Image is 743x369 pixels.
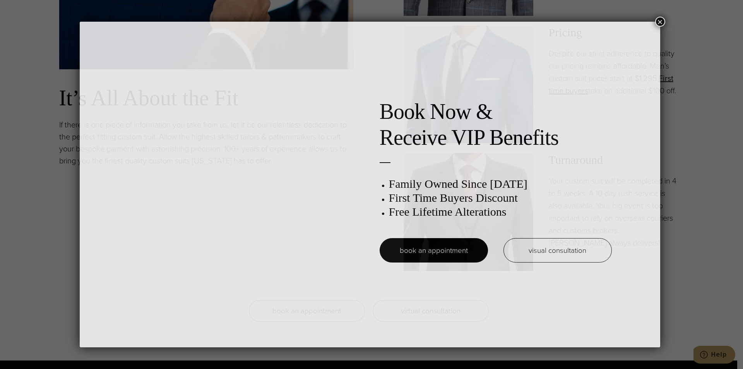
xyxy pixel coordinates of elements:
[655,17,665,27] button: Close
[17,5,33,12] span: Help
[389,177,612,191] h3: Family Owned Since [DATE]
[389,205,612,219] h3: Free Lifetime Alterations
[389,191,612,205] h3: First Time Buyers Discount
[380,99,612,151] h2: Book Now & Receive VIP Benefits
[380,238,488,263] a: book an appointment
[503,238,612,263] a: visual consultation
